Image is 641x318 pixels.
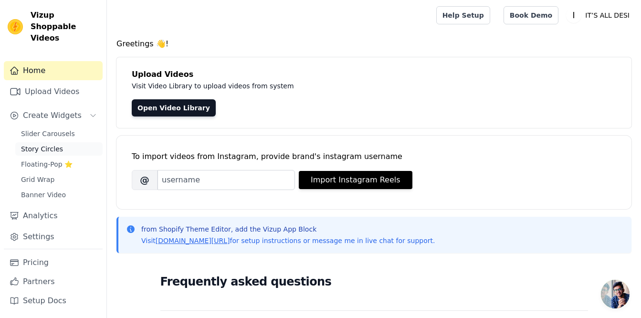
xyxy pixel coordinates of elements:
a: Open chat [601,280,630,308]
span: Banner Video [21,190,66,200]
img: Vizup [8,19,23,34]
span: Story Circles [21,144,63,154]
span: Slider Carousels [21,129,75,138]
span: Floating-Pop ⭐ [21,159,73,169]
a: Analytics [4,206,103,225]
div: To import videos from Instagram, provide brand's instagram username [132,151,616,162]
a: Grid Wrap [15,173,103,186]
a: Banner Video [15,188,103,201]
a: Book Demo [504,6,558,24]
a: Help Setup [436,6,490,24]
span: @ [132,170,158,190]
a: Story Circles [15,142,103,156]
a: Setup Docs [4,291,103,310]
a: Home [4,61,103,80]
span: Create Widgets [23,110,82,121]
p: from Shopify Theme Editor, add the Vizup App Block [141,224,435,234]
text: I [573,11,575,20]
span: Vizup Shoppable Videos [31,10,99,44]
span: Grid Wrap [21,175,54,184]
input: username [158,170,295,190]
a: Slider Carousels [15,127,103,140]
p: IT’S ALL DESI [581,7,633,24]
button: Create Widgets [4,106,103,125]
h4: Upload Videos [132,69,616,80]
h2: Frequently asked questions [160,272,588,291]
h4: Greetings 👋! [116,38,631,50]
a: Open Video Library [132,99,216,117]
p: Visit Video Library to upload videos from system [132,80,559,92]
a: Partners [4,272,103,291]
p: Visit for setup instructions or message me in live chat for support. [141,236,435,245]
button: Import Instagram Reels [299,171,412,189]
a: [DOMAIN_NAME][URL] [156,237,230,244]
a: Pricing [4,253,103,272]
button: I IT’S ALL DESI [566,7,633,24]
a: Upload Videos [4,82,103,101]
a: Settings [4,227,103,246]
a: Floating-Pop ⭐ [15,158,103,171]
